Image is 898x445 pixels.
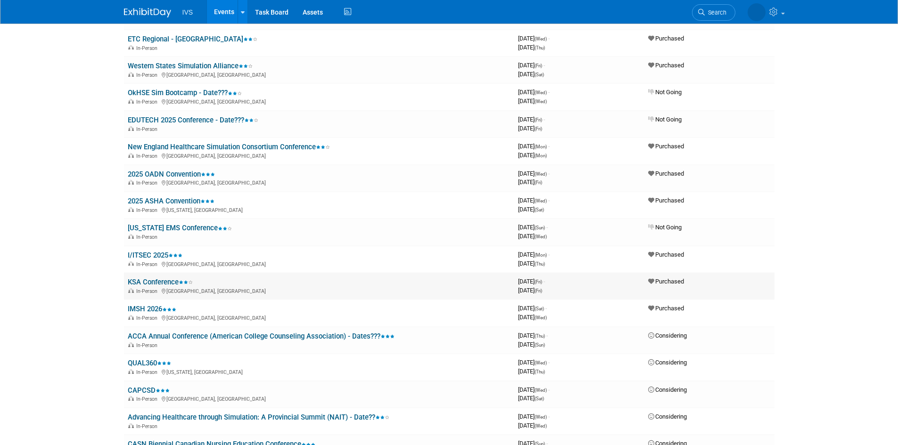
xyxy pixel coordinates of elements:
[518,197,550,204] span: [DATE]
[136,180,160,186] span: In-Person
[535,414,547,420] span: (Wed)
[535,99,547,104] span: (Wed)
[705,9,726,16] span: Search
[535,388,547,393] span: (Wed)
[546,224,548,231] span: -
[648,89,682,96] span: Not Going
[136,207,160,213] span: In-Person
[544,278,545,285] span: -
[518,97,547,105] span: [DATE]
[136,369,160,375] span: In-Person
[128,224,232,232] a: [US_STATE] EMS Conference
[518,359,550,366] span: [DATE]
[648,386,687,393] span: Considering
[128,99,134,104] img: In-Person Event
[518,278,545,285] span: [DATE]
[535,288,542,293] span: (Fri)
[128,332,395,340] a: ACCA Annual Conference (American College Counseling Association) - Dates???
[548,35,550,42] span: -
[535,180,542,185] span: (Fri)
[128,152,511,159] div: [GEOGRAPHIC_DATA], [GEOGRAPHIC_DATA]
[518,35,550,42] span: [DATE]
[548,359,550,366] span: -
[535,423,547,429] span: (Wed)
[128,413,389,421] a: Advancing Healthcare through Simulation: A Provincial Summit (NAIT) - Date??
[548,143,550,150] span: -
[136,261,160,267] span: In-Person
[136,234,160,240] span: In-Person
[648,143,684,150] span: Purchased
[535,117,542,122] span: (Fri)
[548,413,550,420] span: -
[128,234,134,239] img: In-Person Event
[535,360,547,365] span: (Wed)
[518,152,547,159] span: [DATE]
[535,126,542,131] span: (Fri)
[128,278,193,286] a: KSA Conference
[535,144,547,149] span: (Mon)
[535,234,547,239] span: (Wed)
[518,332,548,339] span: [DATE]
[518,125,542,132] span: [DATE]
[535,279,542,284] span: (Fri)
[518,413,550,420] span: [DATE]
[535,171,547,177] span: (Wed)
[648,305,684,312] span: Purchased
[136,45,160,51] span: In-Person
[128,71,511,78] div: [GEOGRAPHIC_DATA], [GEOGRAPHIC_DATA]
[535,315,547,320] span: (Wed)
[648,170,684,177] span: Purchased
[544,116,545,123] span: -
[518,260,545,267] span: [DATE]
[128,261,134,266] img: In-Person Event
[518,44,545,51] span: [DATE]
[128,45,134,50] img: In-Person Event
[535,153,547,158] span: (Mon)
[518,170,550,177] span: [DATE]
[128,89,242,97] a: OkHSE Sim Bootcamp - Date???
[548,170,550,177] span: -
[128,126,134,131] img: In-Person Event
[544,62,545,69] span: -
[545,305,547,312] span: -
[128,207,134,212] img: In-Person Event
[648,35,684,42] span: Purchased
[128,288,134,293] img: In-Person Event
[518,422,547,429] span: [DATE]
[535,396,544,401] span: (Sat)
[128,143,330,151] a: New England Healthcare Simulation Consortium Conference
[535,45,545,50] span: (Thu)
[648,224,682,231] span: Not Going
[748,3,766,21] img: Carrie Rhoads
[128,359,171,367] a: QUAL360
[136,342,160,348] span: In-Person
[535,342,545,348] span: (Sun)
[136,315,160,321] span: In-Person
[136,288,160,294] span: In-Person
[128,260,511,267] div: [GEOGRAPHIC_DATA], [GEOGRAPHIC_DATA]
[124,8,171,17] img: ExhibitDay
[535,207,544,212] span: (Sat)
[548,386,550,393] span: -
[128,386,170,395] a: CAPCSD
[518,143,550,150] span: [DATE]
[128,35,257,43] a: ETC Regional - [GEOGRAPHIC_DATA]
[548,197,550,204] span: -
[518,224,548,231] span: [DATE]
[692,4,735,21] a: Search
[535,63,542,68] span: (Fri)
[535,252,547,258] span: (Mon)
[128,178,511,186] div: [GEOGRAPHIC_DATA], [GEOGRAPHIC_DATA]
[518,233,547,240] span: [DATE]
[128,72,134,77] img: In-Person Event
[128,116,258,124] a: EDUTECH 2025 Conference - Date???
[648,251,684,258] span: Purchased
[535,198,547,203] span: (Wed)
[128,342,134,347] img: In-Person Event
[136,423,160,429] span: In-Person
[518,178,542,186] span: [DATE]
[128,153,134,158] img: In-Person Event
[128,315,134,320] img: In-Person Event
[518,395,544,402] span: [DATE]
[128,206,511,213] div: [US_STATE], [GEOGRAPHIC_DATA]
